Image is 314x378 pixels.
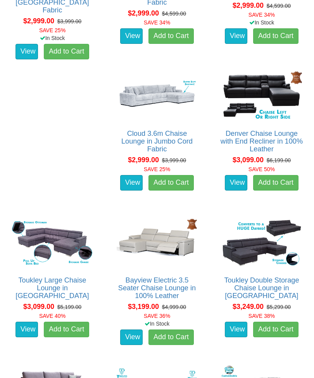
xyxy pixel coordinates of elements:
[253,322,298,337] a: Add to Cart
[162,304,186,310] del: $4,999.00
[144,166,170,172] font: SAVE 25%
[115,69,199,122] img: Cloud 3.6m Chaise Lounge in Jumbo Cord Fabric
[219,69,304,122] img: Denver Chaise Lounge with End Recliner in 100% Leather
[144,313,170,319] font: SAVE 36%
[23,17,54,25] span: $2,999.00
[16,44,38,59] a: View
[221,130,303,153] a: Denver Chaise Lounge with End Recliner in 100% Leather
[162,157,186,163] del: $3,999.00
[44,322,89,337] a: Add to Cart
[10,216,95,269] img: Toukley Large Chaise Lounge in Fabric
[267,304,291,310] del: $5,299.00
[162,10,186,17] del: $4,599.00
[267,157,291,163] del: $6,199.00
[214,19,310,26] div: In Stock
[225,28,247,44] a: View
[233,303,264,310] span: $3,249.00
[253,175,298,191] a: Add to Cart
[224,276,299,300] a: Toukley Double Storage Chaise Lounge in [GEOGRAPHIC_DATA]
[57,18,81,24] del: $3,999.00
[128,303,159,310] span: $3,199.00
[16,322,38,337] a: View
[118,276,196,300] a: Bayview Electric 3.5 Seater Chaise Lounge in 100% Leather
[148,28,194,44] a: Add to Cart
[128,9,159,17] span: $2,999.00
[248,313,275,319] font: SAVE 38%
[148,329,194,345] a: Add to Cart
[233,2,264,9] span: $2,999.00
[248,166,275,172] font: SAVE 50%
[120,329,143,345] a: View
[248,12,275,18] font: SAVE 34%
[144,19,170,26] font: SAVE 34%
[115,216,199,269] img: Bayview Electric 3.5 Seater Chaise Lounge in 100% Leather
[120,175,143,191] a: View
[219,216,304,269] img: Toukley Double Storage Chaise Lounge in Fabric
[225,175,247,191] a: View
[233,156,264,164] span: $3,099.00
[121,130,193,153] a: Cloud 3.6m Chaise Lounge in Jumbo Cord Fabric
[39,313,66,319] font: SAVE 40%
[16,276,89,300] a: Toukley Large Chaise Lounge in [GEOGRAPHIC_DATA]
[4,34,100,42] div: In Stock
[225,322,247,337] a: View
[44,44,89,59] a: Add to Cart
[120,28,143,44] a: View
[128,156,159,164] span: $2,999.00
[267,3,291,9] del: $4,599.00
[23,303,54,310] span: $3,099.00
[253,28,298,44] a: Add to Cart
[109,320,205,328] div: In Stock
[57,304,81,310] del: $5,199.00
[148,175,194,191] a: Add to Cart
[39,27,66,33] font: SAVE 25%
